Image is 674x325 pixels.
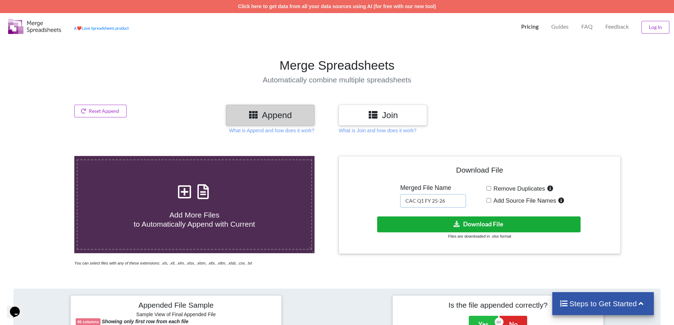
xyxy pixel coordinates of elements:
[521,23,538,30] p: Pricing
[559,299,647,308] h4: Steps to Get Started
[551,23,569,30] p: Guides
[641,21,669,34] button: Log In
[344,161,615,181] h4: Download File
[400,184,466,192] h5: Merged File Name
[398,301,598,309] h4: Is the file appended correctly?
[448,234,511,238] small: Files are downloaded in .xlsx format
[377,216,581,232] button: Download File
[491,185,545,192] span: Remove Duplicates
[77,320,99,324] b: 46 columns
[74,105,127,117] button: Reset Append
[339,127,416,134] p: What is Join and how does it work?
[8,19,61,34] img: Logo.png
[344,110,422,120] h3: Join
[74,26,129,30] a: AheartLove Spreadsheets product
[400,194,466,208] input: Enter File Name
[77,26,82,30] span: heart
[74,261,252,265] i: You can select files with any of these extensions: .xls, .xlt, .xlm, .xlsx, .xlsm, .xltx, .xltm, ...
[76,312,276,319] h6: Sample View of Final Appended File
[7,297,30,318] iframe: chat widget
[76,301,276,311] h4: Appended File Sample
[491,197,556,204] span: Add Source File Names
[605,24,629,29] span: Feedback
[581,23,593,30] p: FAQ
[229,127,314,134] p: What is Append and how does it work?
[134,211,255,228] span: Add More Files to Automatically Append with Current
[231,110,309,120] h3: Append
[102,319,189,324] b: Showing only first row from each file
[238,4,436,9] a: Click here to get data from all your data sources using AI (for free with our new tool)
